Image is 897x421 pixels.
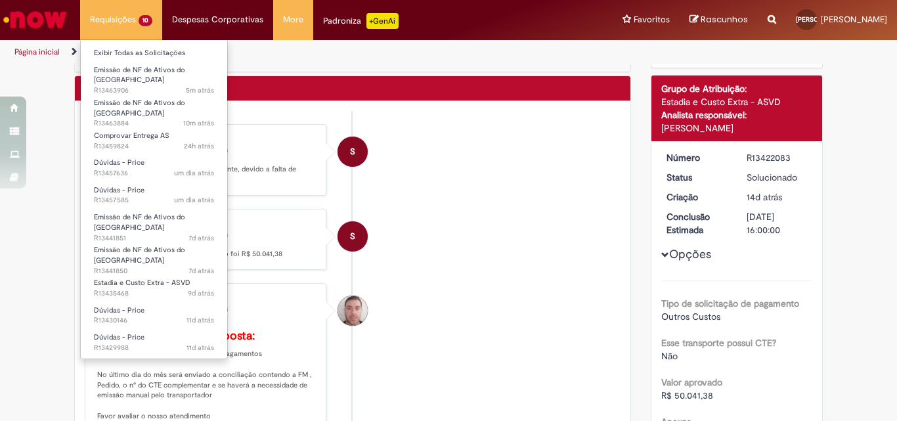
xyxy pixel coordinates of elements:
[661,95,813,108] div: Estadia e Custo Extra - ASVD
[821,14,887,25] span: [PERSON_NAME]
[94,288,214,299] span: R13435468
[188,288,214,298] time: 21/08/2025 10:48:02
[81,210,227,238] a: Aberto R13441851 : Emissão de NF de Ativos do ASVD
[350,221,355,252] span: S
[323,13,399,29] div: Padroniza
[81,129,227,153] a: Aberto R13459824 : Comprovar Entrega AS
[661,337,776,349] b: Esse transporte possui CTE?
[81,156,227,180] a: Aberto R13457636 : Dúvidas - Price
[1,7,69,33] img: ServiceNow
[747,151,808,164] div: R13422083
[634,13,670,26] span: Favoritos
[139,15,152,26] span: 10
[747,191,782,203] span: 14d atrás
[94,131,169,141] span: Comprovar Entrega AS
[661,311,720,322] span: Outros Custos
[338,221,368,252] div: System
[188,288,214,298] span: 9d atrás
[174,168,214,178] span: um dia atrás
[94,118,214,129] span: R13463884
[188,266,214,276] time: 23/08/2025 11:24:26
[80,39,228,359] ul: Requisições
[350,136,355,167] span: S
[701,13,748,26] span: Rascunhos
[94,278,190,288] span: Estadia e Custo Extra - ASVD
[186,343,214,353] span: 11d atrás
[94,245,185,265] span: Emissão de NF de Ativos do [GEOGRAPHIC_DATA]
[747,191,782,203] time: 15/08/2025 20:19:04
[689,14,748,26] a: Rascunhos
[94,185,144,195] span: Dúvidas - Price
[174,195,214,205] time: 28/08/2025 12:28:38
[81,96,227,124] a: Aberto R13463884 : Emissão de NF de Ativos do ASVD
[94,212,185,233] span: Emissão de NF de Ativos do [GEOGRAPHIC_DATA]
[94,65,185,85] span: Emissão de NF de Ativos do [GEOGRAPHIC_DATA]
[661,389,713,401] span: R$ 50.041,38
[94,98,185,118] span: Emissão de NF de Ativos do [GEOGRAPHIC_DATA]
[338,296,368,326] div: Luiz Carlos Barsotti Filho
[94,141,214,152] span: R13459824
[186,315,214,325] span: 11d atrás
[10,40,588,64] ul: Trilhas de página
[183,118,214,128] time: 29/08/2025 17:53:37
[94,158,144,167] span: Dúvidas - Price
[186,343,214,353] time: 19/08/2025 17:11:20
[184,141,214,151] time: 28/08/2025 18:26:54
[747,190,808,204] div: 15/08/2025 20:19:04
[174,168,214,178] time: 28/08/2025 12:41:24
[94,85,214,96] span: R13463906
[81,63,227,91] a: Aberto R13463906 : Emissão de NF de Ativos do ASVD
[657,210,737,236] dt: Conclusão Estimada
[186,315,214,325] time: 19/08/2025 17:36:18
[747,210,808,236] div: [DATE] 16:00:00
[188,233,214,243] span: 7d atrás
[172,13,263,26] span: Despesas Corporativas
[183,118,214,128] span: 10m atrás
[661,350,678,362] span: Não
[94,168,214,179] span: R13457636
[661,108,813,122] div: Analista responsável:
[657,171,737,184] dt: Status
[661,298,799,309] b: Tipo de solicitação de pagamento
[94,233,214,244] span: R13441851
[94,266,214,277] span: R13441850
[186,85,214,95] span: 5m atrás
[186,85,214,95] time: 29/08/2025 17:58:49
[81,183,227,208] a: Aberto R13457585 : Dúvidas - Price
[283,13,303,26] span: More
[81,46,227,60] a: Exibir Todas as Solicitações
[81,276,227,300] a: Aberto R13435468 : Estadia e Custo Extra - ASVD
[188,233,214,243] time: 23/08/2025 11:25:24
[661,82,813,95] div: Grupo de Atribuição:
[188,266,214,276] span: 7d atrás
[184,141,214,151] span: 24h atrás
[90,13,136,26] span: Requisições
[338,137,368,167] div: System
[81,330,227,355] a: Aberto R13429988 : Dúvidas - Price
[14,47,60,57] a: Página inicial
[94,343,214,353] span: R13429988
[94,332,144,342] span: Dúvidas - Price
[174,195,214,205] span: um dia atrás
[796,15,847,24] span: [PERSON_NAME]
[657,151,737,164] dt: Número
[661,376,722,388] b: Valor aprovado
[81,303,227,328] a: Aberto R13430146 : Dúvidas - Price
[94,305,144,315] span: Dúvidas - Price
[747,171,808,184] div: Solucionado
[94,195,214,206] span: R13457585
[94,315,214,326] span: R13430146
[366,13,399,29] p: +GenAi
[661,122,813,135] div: [PERSON_NAME]
[657,190,737,204] dt: Criação
[81,243,227,271] a: Aberto R13441850 : Emissão de NF de Ativos do ASVD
